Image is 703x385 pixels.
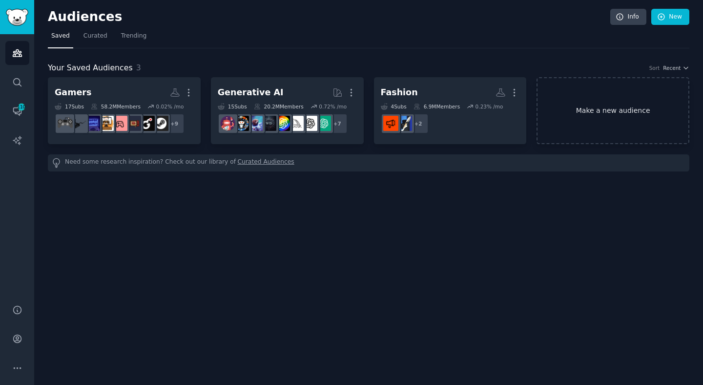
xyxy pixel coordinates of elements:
span: 110 [17,104,26,110]
img: indiegames [85,116,100,131]
span: 3 [136,63,141,72]
img: Games [140,116,155,131]
img: IndieGaming [58,116,73,131]
div: 0.02 % /mo [156,103,184,110]
img: CosyGames [112,116,127,131]
div: Gamers [55,86,91,99]
img: Steam [153,116,168,131]
div: 6.9M Members [414,103,460,110]
h2: Audiences [48,9,610,25]
img: IndieDev [71,116,86,131]
span: Recent [663,64,681,71]
img: GummySearch logo [6,9,28,26]
img: aiArt [234,116,249,131]
div: 17 Sub s [55,103,84,110]
a: Curated Audiences [238,158,294,168]
div: 58.2M Members [91,103,141,110]
div: 0.72 % /mo [319,103,347,110]
img: cozygames [126,116,141,131]
div: 4 Sub s [381,103,407,110]
img: midjourney [289,116,304,131]
a: Curated [80,28,111,48]
div: Need some research inspiration? Check out our library of [48,154,689,171]
a: Generative AI15Subs20.2MMembers0.72% /mo+7ChatGPTOpenAImidjourneyGPT3weirddalleStableDiffusionaiA... [211,77,364,144]
a: Gamers17Subs58.2MMembers0.02% /mo+9SteamGamescozygamesCosyGamesplaymygameindiegamesIndieDevIndieG... [48,77,201,144]
span: Your Saved Audiences [48,62,133,74]
img: fashion [397,116,412,131]
div: Sort [649,64,660,71]
a: Trending [118,28,150,48]
img: ChatGPT [316,116,331,131]
img: AltFashion [383,116,398,131]
div: Generative AI [218,86,284,99]
a: Saved [48,28,73,48]
div: + 2 [408,113,429,134]
a: Fashion4Subs6.9MMembers0.23% /mo+2fashionAltFashion [374,77,527,144]
div: Fashion [381,86,418,99]
a: 110 [5,99,29,123]
img: weirddalle [261,116,276,131]
img: playmygame [99,116,114,131]
a: New [651,9,689,25]
div: 15 Sub s [218,103,247,110]
a: Make a new audience [537,77,689,144]
div: 20.2M Members [254,103,304,110]
img: dalle2 [220,116,235,131]
img: GPT3 [275,116,290,131]
a: Info [610,9,646,25]
img: OpenAI [302,116,317,131]
div: + 9 [164,113,185,134]
button: Recent [663,64,689,71]
span: Curated [83,32,107,41]
span: Trending [121,32,146,41]
div: + 7 [327,113,348,134]
span: Saved [51,32,70,41]
div: 0.23 % /mo [476,103,503,110]
img: StableDiffusion [248,116,263,131]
